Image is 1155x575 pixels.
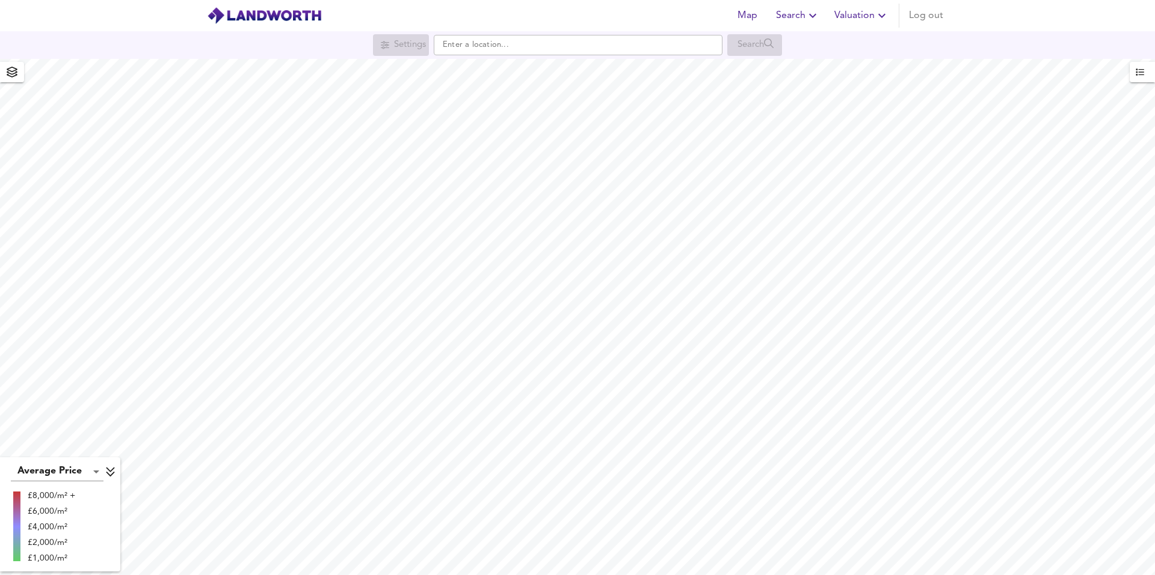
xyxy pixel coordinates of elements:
[373,34,429,56] div: Search for a location first or explore the map
[728,4,766,28] button: Map
[776,7,820,24] span: Search
[28,552,75,564] div: £1,000/m²
[909,7,943,24] span: Log out
[733,7,762,24] span: Map
[207,7,322,25] img: logo
[28,521,75,533] div: £4,000/m²
[727,34,782,56] div: Search for a location first or explore the map
[28,537,75,549] div: £2,000/m²
[434,35,722,55] input: Enter a location...
[11,462,103,481] div: Average Price
[28,490,75,502] div: £8,000/m² +
[830,4,894,28] button: Valuation
[28,505,75,517] div: £6,000/m²
[834,7,889,24] span: Valuation
[771,4,825,28] button: Search
[904,4,948,28] button: Log out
